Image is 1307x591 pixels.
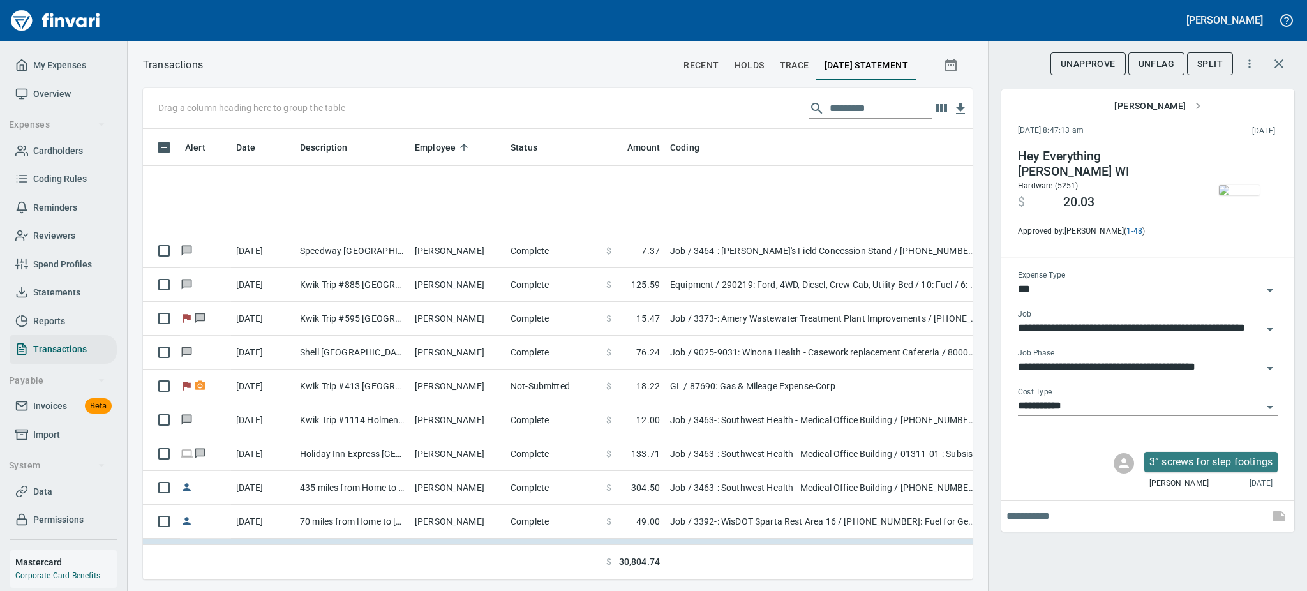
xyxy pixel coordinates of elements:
td: [PERSON_NAME] [410,471,505,505]
span: This records your note into the expense. If you would like to send a message to an employee inste... [1264,501,1294,532]
span: Permissions [33,512,84,528]
nav: breadcrumb [143,57,203,73]
a: Coding Rules [10,165,117,193]
span: 133.71 [631,447,660,460]
td: Job / 3463-: Southwest Health - Medical Office Building / [PHONE_NUMBER]: Consumable Tools & Acce... [665,403,984,437]
p: 3” screws for step footings [1149,454,1273,470]
span: Statements [33,285,80,301]
span: Flagged [180,382,193,390]
td: Job / 3464-: [PERSON_NAME]'s Field Concession Stand / [PHONE_NUMBER]: Consumable CM/GC / 8: Indir... [665,234,984,268]
td: Speedway [GEOGRAPHIC_DATA] [295,234,410,268]
span: recent [683,57,719,73]
span: Invoices [33,398,67,414]
td: [DATE] [231,403,295,437]
span: Flagged [180,314,193,322]
button: Open [1261,398,1279,416]
span: Expenses [9,117,105,133]
td: Job / 3463-: Southwest Health - Medical Office Building / 01311-01-: Subsistence, Travel, & Lodgi... [665,437,984,471]
td: [DATE] [231,302,295,336]
button: Open [1261,320,1279,338]
td: 70 miles from Home to [GEOGRAPHIC_DATA] Rest Stop [295,505,410,539]
span: UnApprove [1061,56,1116,72]
td: Complete [505,471,601,505]
span: Has messages [180,348,193,356]
span: Alert [185,140,222,155]
a: Overview [10,80,117,108]
label: Job [1018,311,1031,318]
span: $ [606,481,611,494]
td: Complete [505,234,601,268]
span: $ [1018,195,1025,210]
span: 76.24 [636,346,660,359]
td: Complete [505,539,601,572]
span: Employee [415,140,456,155]
span: [PERSON_NAME] [1149,477,1209,490]
a: InvoicesBeta [10,392,117,421]
label: Job Phase [1018,350,1054,357]
td: Job / 3373-: Amery Wastewater Treatment Plant Improvements / [PHONE_NUMBER]: Fuel for General Con... [665,302,984,336]
button: UnFlag [1128,52,1184,76]
h6: Mastercard [15,555,117,569]
label: Expense Type [1018,272,1065,280]
span: Transactions [33,341,87,357]
span: Data [33,484,52,500]
a: Import [10,421,117,449]
label: Cost Type [1018,389,1052,396]
span: This charge was settled by the merchant and appears on the 2025/09/06 statement. [1168,125,1275,138]
span: [DATE] 8:47:13 am [1018,124,1168,137]
td: Complete [505,437,601,471]
td: Job / 3392-: WisDOT Sparta Rest Area 16 / [PHONE_NUMBER]: Fuel for General Conditions/CM Equipmen... [665,505,984,539]
td: Equipment / 290219: Ford, 4WD, Diesel, Crew Cab, Utility Bed / 10: Fuel / 6: Fuel / 74000: Fuel &... [665,268,984,302]
td: [PERSON_NAME] [410,268,505,302]
span: 20.03 [1063,195,1094,210]
span: Status [511,140,537,155]
a: Reports [10,307,117,336]
td: [PERSON_NAME] [410,437,505,471]
span: Split [1197,56,1223,72]
td: Holiday Inn Express [GEOGRAPHIC_DATA] [GEOGRAPHIC_DATA] [295,437,410,471]
a: Spend Profiles [10,250,117,279]
td: Kwik Trip #1114 Holmen WI [295,403,410,437]
span: holds [735,57,765,73]
td: Job / 9025-9031: Winona Health - Casework replacement Cafeteria / 80000-10-: MP Numbers / 8: Indi... [665,336,984,370]
span: UnFlag [1139,56,1174,72]
span: Coding Rules [33,171,87,187]
span: Status [511,140,554,155]
span: Date [236,140,273,155]
a: Cardholders [10,137,117,165]
td: Kwik Trip #885 [GEOGRAPHIC_DATA] [GEOGRAPHIC_DATA] [295,268,410,302]
a: Transactions [10,335,117,364]
span: Beta [85,399,112,414]
h4: Hey Everything [PERSON_NAME] WI [1018,149,1191,179]
a: Corporate Card Benefits [15,571,100,580]
td: [DATE] [231,505,295,539]
button: [PERSON_NAME] [1109,94,1206,118]
span: Description [300,140,364,155]
span: $ [606,346,611,359]
span: Date [236,140,256,155]
span: 304.50 [631,481,660,494]
td: Job / 3463-: Southwest Health - Medical Office Building / [PHONE_NUMBER]: Fuel for General Condit... [665,471,984,505]
p: Drag a column heading here to group the table [158,101,345,114]
td: Job / 3461-: [PERSON_NAME] and Professional Visitation Addition / [PHONE_NUMBER]: Fasteners & Adh... [665,539,984,572]
td: [PERSON_NAME] [410,403,505,437]
a: Finvari [8,5,103,36]
td: [PERSON_NAME] [410,336,505,370]
span: $ [606,244,611,257]
td: [DATE] [231,471,295,505]
button: Expenses [4,113,110,137]
td: Complete [505,505,601,539]
td: [DATE] [231,370,295,403]
td: [DATE] [231,268,295,302]
span: 30,804.74 [619,555,660,569]
button: More [1236,50,1264,78]
h5: [PERSON_NAME] [1186,13,1263,27]
span: 12.00 [636,414,660,426]
span: Overview [33,86,71,102]
button: System [4,454,110,477]
td: [PERSON_NAME] [410,302,505,336]
span: Spend Profiles [33,257,92,273]
span: 49.00 [636,515,660,528]
span: My Expenses [33,57,86,73]
span: $ [606,380,611,393]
